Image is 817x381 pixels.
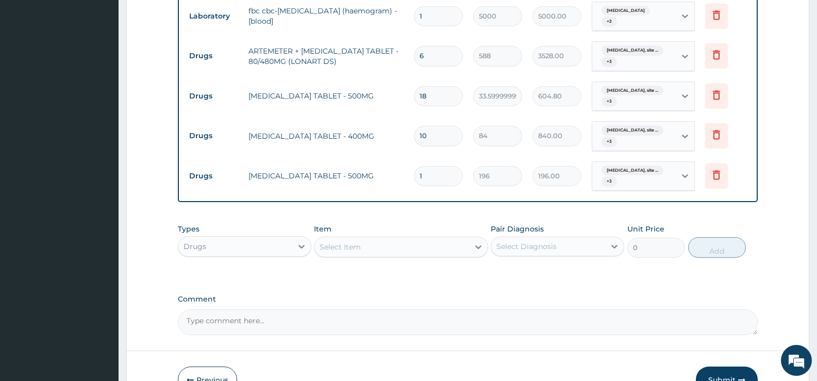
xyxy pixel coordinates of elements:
[184,87,243,106] td: Drugs
[243,41,409,72] td: ARTEMETER + [MEDICAL_DATA] TABLET - 80/480MG (LONART DS)
[184,126,243,145] td: Drugs
[243,86,409,106] td: [MEDICAL_DATA] TABLET - 500MG
[178,295,758,304] label: Comment
[602,6,650,16] span: [MEDICAL_DATA]
[243,1,409,31] td: fbc cbc-[MEDICAL_DATA] (haemogram) - [blood]
[178,225,199,234] label: Types
[496,241,557,252] div: Select Diagnosis
[184,167,243,186] td: Drugs
[602,86,663,96] span: [MEDICAL_DATA], site ...
[491,224,544,234] label: Pair Diagnosis
[688,237,746,258] button: Add
[320,242,361,252] div: Select Item
[243,126,409,146] td: [MEDICAL_DATA] TABLET - 400MG
[602,16,617,27] span: + 2
[602,165,663,176] span: [MEDICAL_DATA], site ...
[602,176,617,187] span: + 3
[54,58,173,71] div: Chat with us now
[184,241,206,252] div: Drugs
[19,52,42,77] img: d_794563401_company_1708531726252_794563401
[5,263,196,300] textarea: Type your message and hit 'Enter'
[602,137,617,147] span: + 3
[314,224,331,234] label: Item
[184,46,243,65] td: Drugs
[60,121,142,225] span: We're online!
[627,224,664,234] label: Unit Price
[169,5,194,30] div: Minimize live chat window
[602,125,663,136] span: [MEDICAL_DATA], site ...
[243,165,409,186] td: [MEDICAL_DATA] TABLET - 500MG
[602,96,617,107] span: + 3
[602,57,617,67] span: + 3
[602,45,663,56] span: [MEDICAL_DATA], site ...
[184,7,243,26] td: Laboratory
